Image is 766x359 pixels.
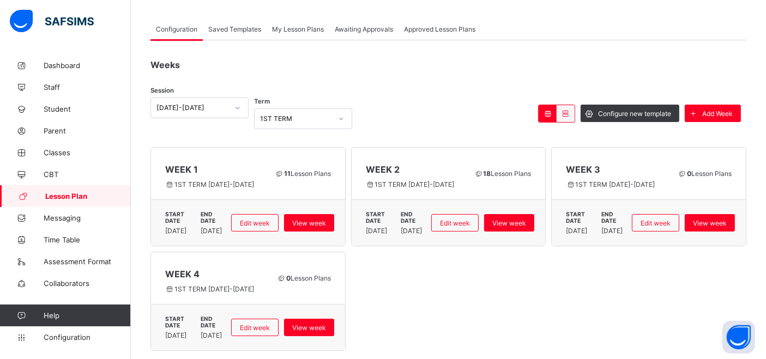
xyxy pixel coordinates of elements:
[165,180,263,188] span: 1ST TERM [DATE]-[DATE]
[44,126,131,135] span: Parent
[366,227,395,235] span: [DATE]
[366,211,398,224] span: START DATE
[693,219,727,227] span: View week
[44,148,131,157] span: Classes
[277,274,331,282] span: Lesson Plans
[44,311,130,320] span: Help
[165,315,197,328] span: START DATE
[150,87,174,94] span: Session
[150,59,180,70] span: Weeks
[44,214,131,222] span: Messaging
[678,169,732,178] span: Lesson Plans
[275,169,331,178] span: Lesson Plans
[286,274,291,282] b: 0
[44,333,130,342] span: Configuration
[401,227,423,235] span: [DATE]
[292,219,326,227] span: View week
[687,169,691,178] b: 0
[44,279,131,288] span: Collaborators
[366,180,462,188] span: 1ST TERM [DATE]-[DATE]
[566,164,666,175] span: WEEK 3
[10,10,94,33] img: safsims
[156,104,228,112] div: [DATE]-[DATE]
[44,170,131,179] span: CBT
[208,25,261,33] span: Saved Templates
[366,164,462,175] span: WEEK 2
[440,219,470,227] span: Edit week
[722,321,755,354] button: Open asap
[335,25,393,33] span: Awaiting Approvals
[483,169,491,178] b: 18
[201,227,222,235] span: [DATE]
[44,257,131,266] span: Assessment Format
[272,25,324,33] span: My Lesson Plans
[201,211,226,224] span: END DATE
[260,115,332,123] div: 1ST TERM
[165,285,265,293] span: 1ST TERM [DATE]-[DATE]
[201,331,222,339] span: [DATE]
[165,331,194,339] span: [DATE]
[44,105,131,113] span: Student
[165,227,194,235] span: [DATE]
[292,324,326,332] span: View week
[201,315,226,328] span: END DATE
[44,83,131,92] span: Staff
[566,211,598,224] span: START DATE
[474,169,532,178] span: Lesson Plans
[598,109,671,118] span: Configure new template
[492,219,526,227] span: View week
[45,192,131,200] span: Lesson Plan
[601,227,623,235] span: [DATE]
[165,164,263,175] span: WEEK 1
[601,211,626,224] span: END DATE
[44,235,131,244] span: Time Table
[240,219,270,227] span: Edit week
[702,109,733,118] span: Add Week
[404,25,475,33] span: Approved Lesson Plans
[156,25,197,33] span: Configuration
[44,61,131,70] span: Dashboard
[165,211,197,224] span: START DATE
[641,219,671,227] span: Edit week
[165,269,265,279] span: WEEK 4
[566,180,666,188] span: 1ST TERM [DATE]-[DATE]
[284,169,291,178] b: 11
[566,227,595,235] span: [DATE]
[254,98,270,105] span: Term
[240,324,270,332] span: Edit week
[401,211,426,224] span: END DATE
